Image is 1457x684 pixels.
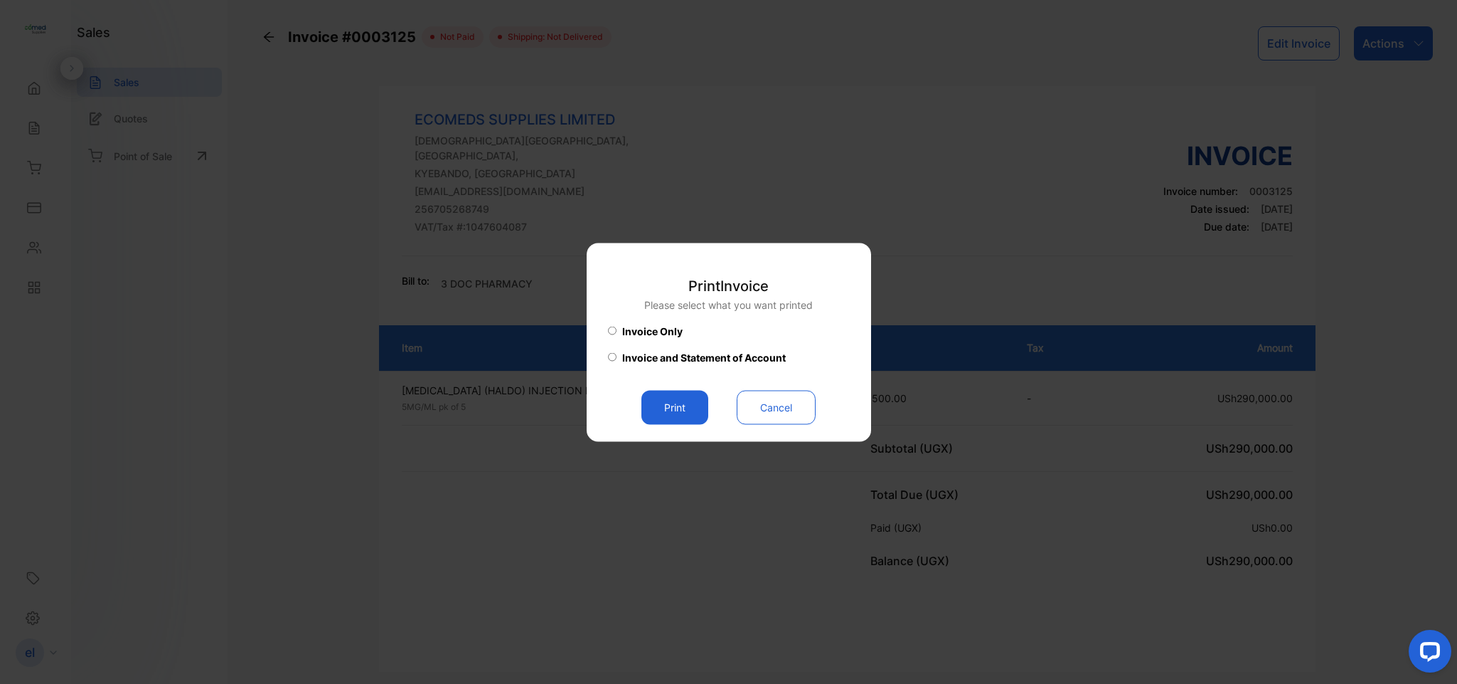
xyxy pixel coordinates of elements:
iframe: LiveChat chat widget [1397,624,1457,684]
span: Invoice and Statement of Account [622,349,786,364]
button: Print [641,390,708,424]
span: Invoice Only [622,323,683,338]
p: Please select what you want printed [644,297,813,312]
p: Print Invoice [644,275,813,296]
button: Cancel [737,390,816,424]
